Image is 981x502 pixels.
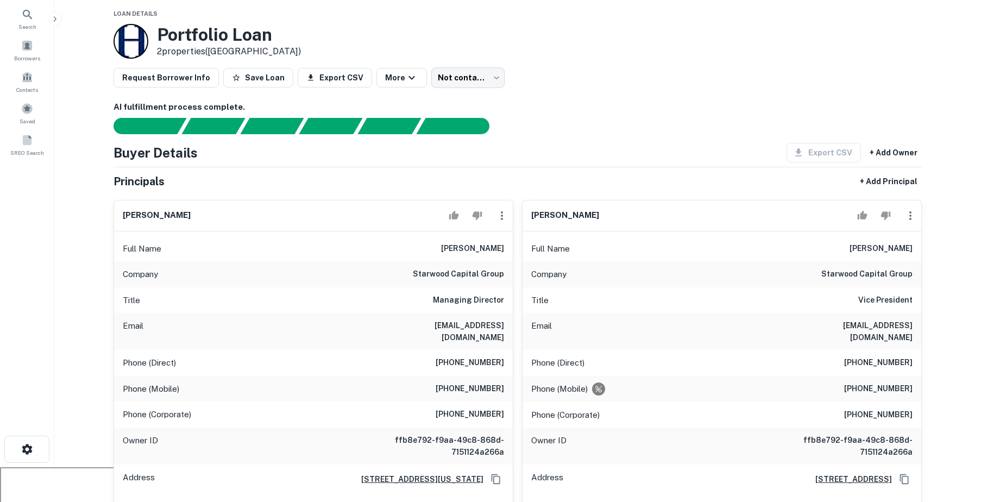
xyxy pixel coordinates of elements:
p: Full Name [531,242,570,255]
p: Phone (Direct) [123,356,176,369]
h6: [PHONE_NUMBER] [436,408,504,421]
button: + Add Principal [856,172,922,191]
a: Contacts [3,67,51,96]
a: [STREET_ADDRESS][US_STATE] [353,473,483,485]
h6: [PERSON_NAME] [441,242,504,255]
button: Copy Address [488,471,504,487]
button: More [376,68,427,87]
h3: Portfolio Loan [157,24,301,45]
p: Owner ID [123,434,158,458]
a: Borrowers [3,35,51,65]
h6: Vice President [858,294,913,307]
a: [STREET_ADDRESS] [807,473,892,485]
p: Title [531,294,549,307]
h6: [PHONE_NUMBER] [844,409,913,422]
div: Not contacted [431,67,505,88]
h6: [EMAIL_ADDRESS][DOMAIN_NAME] [374,319,504,343]
h6: ffb8e792-f9aa-49c8-868d-7151124a266a [374,434,504,458]
h6: [PHONE_NUMBER] [436,382,504,396]
h6: ffb8e792-f9aa-49c8-868d-7151124a266a [782,434,913,458]
button: Request Borrower Info [114,68,219,87]
h6: starwood capital group [821,268,913,281]
div: Principals found, still searching for contact information. This may take time... [357,118,421,134]
div: AI fulfillment process complete. [417,118,502,134]
button: Accept [853,205,872,227]
p: Company [531,268,567,281]
iframe: Chat Widget [927,415,981,467]
p: Phone (Corporate) [123,408,191,421]
button: Copy Address [896,471,913,487]
h5: Principals [114,173,165,190]
span: Saved [20,117,35,125]
div: Documents found, AI parsing details... [240,118,304,134]
p: Full Name [123,242,161,255]
p: Phone (Mobile) [531,382,588,396]
button: Reject [468,205,487,227]
a: Saved [3,98,51,128]
h6: [PERSON_NAME] [531,209,599,222]
h6: [PERSON_NAME] [123,209,191,222]
button: Save Loan [223,68,293,87]
h6: [PHONE_NUMBER] [436,356,504,369]
button: Accept [444,205,463,227]
a: SREO Search [3,130,51,159]
p: Email [531,319,552,343]
p: Owner ID [531,434,567,458]
div: Requests to not be contacted at this number [592,382,605,396]
p: Phone (Mobile) [123,382,179,396]
div: Principals found, AI now looking for contact information... [299,118,362,134]
p: 2 properties ([GEOGRAPHIC_DATA]) [157,45,301,58]
button: Export CSV [298,68,372,87]
a: Search [3,4,51,33]
button: + Add Owner [865,143,922,162]
span: Search [18,22,36,31]
h6: AI fulfillment process complete. [114,101,922,114]
h6: [PHONE_NUMBER] [844,382,913,396]
p: Address [531,471,563,487]
p: Address [123,471,155,487]
h6: Managing Director [433,294,504,307]
h6: starwood capital group [413,268,504,281]
p: Phone (Corporate) [531,409,600,422]
p: Company [123,268,158,281]
div: Your request is received and processing... [181,118,245,134]
p: Email [123,319,143,343]
span: Borrowers [14,54,40,62]
div: Sending borrower request to AI... [100,118,182,134]
span: Loan Details [114,10,158,17]
span: Contacts [16,85,38,94]
h6: [EMAIL_ADDRESS][DOMAIN_NAME] [782,319,913,343]
h6: [PERSON_NAME] [850,242,913,255]
span: SREO Search [10,148,44,157]
button: Reject [876,205,895,227]
h4: Buyer Details [114,143,198,162]
p: Phone (Direct) [531,356,584,369]
h6: [PHONE_NUMBER] [844,356,913,369]
p: Title [123,294,140,307]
